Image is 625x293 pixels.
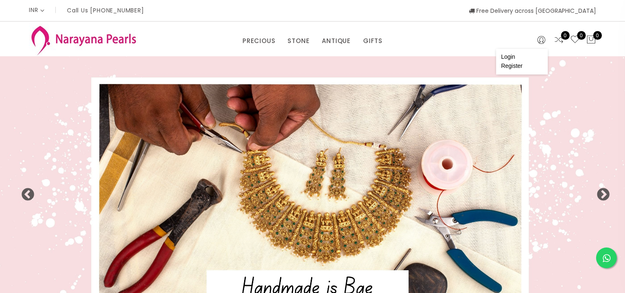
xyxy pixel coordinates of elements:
a: Register [501,62,523,69]
a: STONE [288,35,309,47]
a: GIFTS [363,35,383,47]
span: 0 [577,31,586,40]
span: 0 [593,31,602,40]
a: ANTIQUE [322,35,351,47]
a: Login [501,53,515,60]
a: 0 [570,35,580,46]
button: 0 [586,35,596,46]
span: 0 [561,31,570,40]
p: Call Us [PHONE_NUMBER] [67,7,144,13]
a: 0 [554,35,564,46]
a: PRECIOUS [242,35,275,47]
span: Free Delivery across [GEOGRAPHIC_DATA] [469,7,596,15]
button: Previous [21,188,29,196]
button: Next [596,188,604,196]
